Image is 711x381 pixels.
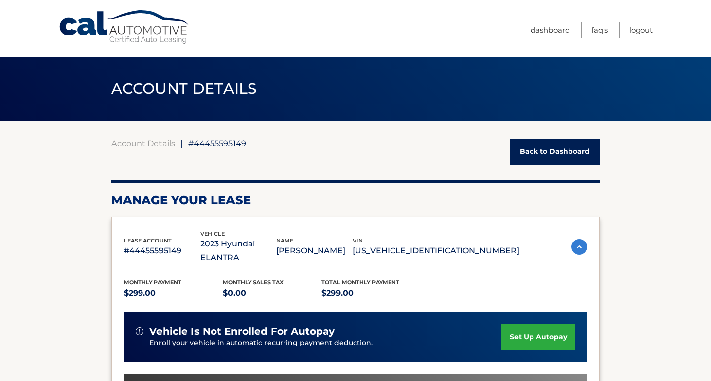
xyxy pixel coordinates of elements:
span: vin [353,237,363,244]
a: Account Details [111,139,175,148]
span: lease account [124,237,172,244]
p: [US_VEHICLE_IDENTIFICATION_NUMBER] [353,244,519,258]
a: FAQ's [591,22,608,38]
span: name [276,237,293,244]
a: Back to Dashboard [510,139,600,165]
p: $299.00 [321,286,421,300]
a: Logout [629,22,653,38]
span: vehicle [200,230,225,237]
span: | [180,139,183,148]
a: Cal Automotive [58,10,191,45]
span: Total Monthly Payment [321,279,399,286]
p: Enroll your vehicle in automatic recurring payment deduction. [149,338,501,348]
p: $0.00 [223,286,322,300]
a: set up autopay [501,324,575,350]
p: 2023 Hyundai ELANTRA [200,237,277,265]
p: $299.00 [124,286,223,300]
span: Monthly Payment [124,279,181,286]
span: Monthly sales Tax [223,279,284,286]
a: Dashboard [531,22,570,38]
p: #44455595149 [124,244,200,258]
span: ACCOUNT DETAILS [111,79,257,98]
p: [PERSON_NAME] [276,244,353,258]
img: accordion-active.svg [571,239,587,255]
span: vehicle is not enrolled for autopay [149,325,335,338]
h2: Manage Your Lease [111,193,600,208]
span: #44455595149 [188,139,246,148]
img: alert-white.svg [136,327,143,335]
